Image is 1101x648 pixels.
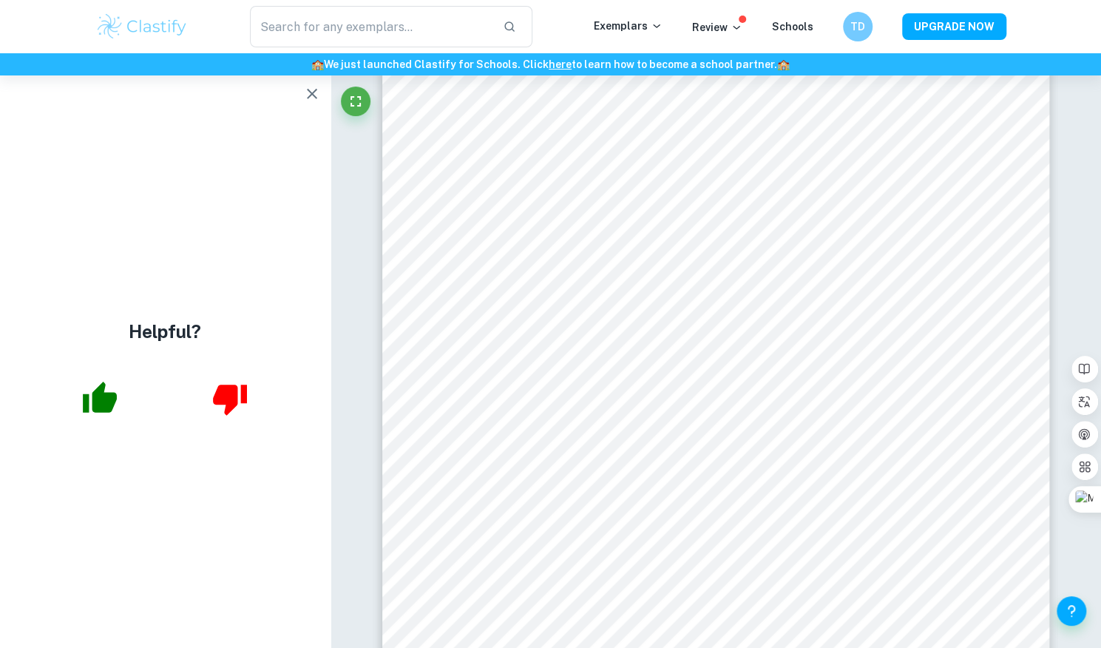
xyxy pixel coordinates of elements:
button: Help and Feedback [1057,596,1086,626]
a: Schools [772,21,813,33]
button: UPGRADE NOW [902,13,1006,40]
h6: TD [849,18,866,35]
button: Fullscreen [341,87,370,116]
h6: We just launched Clastify for Schools. Click to learn how to become a school partner. [3,56,1098,72]
img: Clastify logo [95,12,189,41]
p: Review [692,19,742,36]
span: 🏫 [311,58,324,70]
input: Search for any exemplars... [250,6,492,47]
a: here [549,58,572,70]
p: Exemplars [594,18,663,34]
h4: Helpful? [129,318,201,345]
span: 🏫 [777,58,790,70]
button: TD [843,12,873,41]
